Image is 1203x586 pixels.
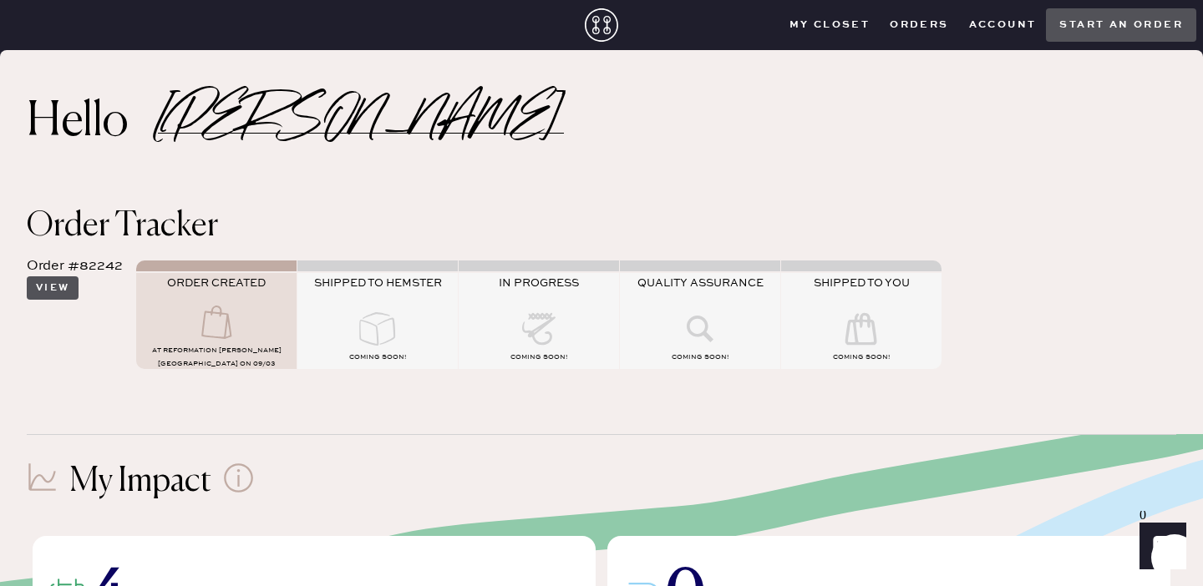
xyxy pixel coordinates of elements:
span: QUALITY ASSURANCE [637,276,764,290]
button: Account [959,13,1047,38]
span: AT Reformation [PERSON_NAME][GEOGRAPHIC_DATA] on 09/03 [152,346,282,368]
iframe: Front Chat [1124,511,1195,583]
span: IN PROGRESS [499,276,579,290]
button: Orders [880,13,958,38]
span: COMING SOON! [833,353,890,361]
button: View [27,276,79,300]
h2: Hello [27,103,158,143]
h1: My Impact [69,462,211,502]
span: COMING SOON! [672,353,728,361]
h2: [PERSON_NAME] [158,112,564,134]
span: SHIPPED TO YOU [814,276,910,290]
div: Order #82242 [27,256,123,276]
button: Start an order [1046,8,1196,42]
span: COMING SOON! [510,353,567,361]
span: COMING SOON! [349,353,406,361]
button: My Closet [779,13,881,38]
span: Order Tracker [27,210,218,243]
span: SHIPPED TO HEMSTER [314,276,442,290]
span: ORDER CREATED [167,276,266,290]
